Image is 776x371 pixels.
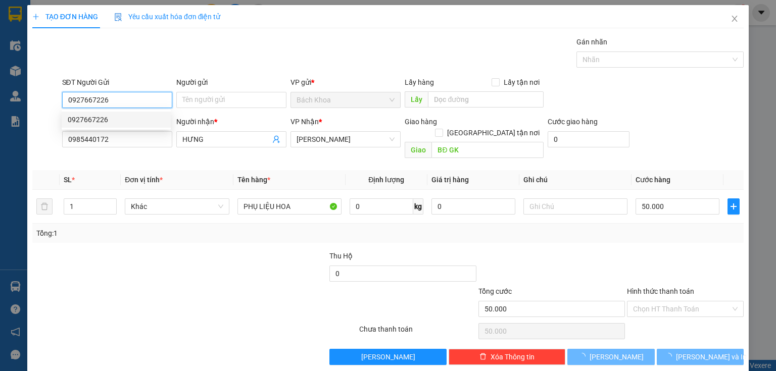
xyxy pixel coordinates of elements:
[237,198,342,215] input: VD: Bàn, Ghế
[576,38,607,46] label: Gán nhãn
[636,176,670,184] span: Cước hàng
[114,13,122,21] img: icon
[9,10,24,20] span: Gửi:
[590,351,644,362] span: [PERSON_NAME]
[290,118,319,126] span: VP Nhận
[358,324,477,341] div: Chưa thanh toán
[405,78,434,86] span: Lấy hàng
[491,351,535,362] span: Xóa Thông tin
[548,118,598,126] label: Cước giao hàng
[361,351,415,362] span: [PERSON_NAME]
[731,15,739,23] span: close
[405,118,437,126] span: Giao hàng
[405,91,428,108] span: Lấy
[62,112,171,128] div: 0927667226
[36,228,300,239] div: Tổng: 1
[500,77,544,88] span: Lấy tận nơi
[86,33,202,47] div: 0967473979
[727,198,740,215] button: plus
[519,170,632,190] th: Ghi chú
[297,92,395,108] span: Bách Khoa
[368,176,404,184] span: Định lượng
[578,353,590,360] span: loading
[86,21,202,33] div: DUY
[665,353,676,360] span: loading
[114,13,221,21] span: Yêu cầu xuất hóa đơn điện tử
[720,5,749,33] button: Close
[32,13,39,20] span: plus
[479,353,487,361] span: delete
[131,199,223,214] span: Khác
[237,176,270,184] span: Tên hàng
[36,198,53,215] button: delete
[627,287,694,295] label: Hình thức thanh toán
[86,47,101,58] span: DĐ:
[443,127,544,138] span: [GEOGRAPHIC_DATA] tận nơi
[478,287,512,295] span: Tổng cước
[428,91,544,108] input: Dọc đường
[431,142,544,158] input: Dọc đường
[86,10,111,20] span: Nhận:
[297,132,395,147] span: Gia Kiệm
[9,21,79,35] div: 0913145482
[523,198,627,215] input: Ghi Chú
[176,116,286,127] div: Người nhận
[64,176,72,184] span: SL
[329,252,353,260] span: Thu Hộ
[125,176,163,184] span: Đơn vị tính
[272,135,280,143] span: user-add
[290,77,401,88] div: VP gửi
[329,349,446,365] button: [PERSON_NAME]
[176,77,286,88] div: Người gửi
[728,202,739,210] span: plus
[676,351,747,362] span: [PERSON_NAME] và In
[431,198,515,215] input: 0
[9,9,79,21] div: Bách Khoa
[68,114,165,125] div: 0927667226
[567,349,655,365] button: [PERSON_NAME]
[413,198,423,215] span: kg
[86,58,202,76] span: [PERSON_NAME]
[86,9,202,21] div: [PERSON_NAME]
[405,142,431,158] span: Giao
[449,349,565,365] button: deleteXóa Thông tin
[32,13,98,21] span: TẠO ĐƠN HÀNG
[657,349,744,365] button: [PERSON_NAME] và In
[548,131,629,147] input: Cước giao hàng
[62,77,172,88] div: SĐT Người Gửi
[431,176,469,184] span: Giá trị hàng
